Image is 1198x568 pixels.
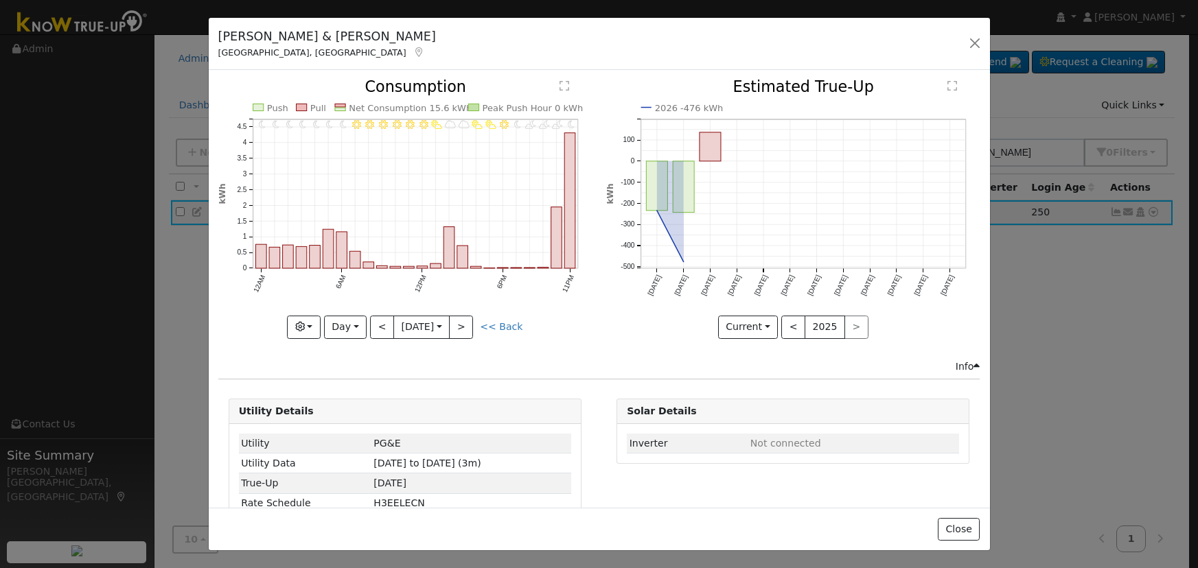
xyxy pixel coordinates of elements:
text: 4.5 [237,123,246,131]
text: Pull [310,103,325,113]
i: 7PM - MostlyClear [514,120,521,129]
i: 1PM - PartlyCloudy [431,120,442,129]
text: 12AM [252,274,266,294]
text: 3.5 [237,154,246,162]
text: Estimated True-Up [733,78,874,96]
a: Map [413,47,426,58]
text: 2.5 [237,186,246,193]
span: L [373,497,424,508]
text: 6PM [495,274,508,290]
td: Inverter [627,434,748,453]
text: -500 [621,263,635,271]
text: [DATE] [673,274,689,297]
strong: Solar Details [627,405,696,416]
td: Utility [239,434,371,453]
text: [DATE] [833,274,849,297]
rect: onclick="" [282,246,293,269]
rect: onclick="" [403,267,414,269]
text: [DATE] [806,274,822,297]
text: 1 [242,233,246,241]
i: 5AM - Clear [326,120,333,129]
rect: onclick="" [296,247,307,269]
text: kWh [606,184,615,204]
i: 10AM - Clear [392,120,400,129]
i: 11AM - Clear [406,120,414,129]
rect: onclick="" [700,132,721,161]
text: [DATE] [753,274,770,297]
rect: onclick="" [646,161,667,211]
strong: Utility Details [239,405,314,416]
rect: onclick="" [417,266,428,268]
text: Push [266,103,288,113]
text: 3 [242,170,246,178]
i: 12AM - Clear [259,120,266,129]
circle: onclick="" [654,208,660,213]
text:  [947,81,957,92]
text: Peak Push Hour 0 kWh [482,103,583,113]
rect: onclick="" [497,268,508,269]
span: ID: null, authorized: None [750,438,821,449]
text: [DATE] [647,274,663,297]
h5: [PERSON_NAME] & [PERSON_NAME] [218,27,436,45]
text: -200 [621,200,635,207]
rect: onclick="" [511,268,522,269]
rect: onclick="" [524,268,535,269]
i: 5PM - PartlyCloudy [485,120,496,129]
button: Day [324,316,367,339]
rect: onclick="" [390,267,401,269]
i: 1AM - Clear [273,120,279,129]
td: Utility Data [239,453,371,473]
rect: onclick="" [309,246,320,268]
rect: onclick="" [673,161,694,213]
button: Close [938,518,980,541]
i: 6PM - MostlyClear [500,120,508,129]
i: 4AM - Clear [312,120,319,129]
text:  [559,81,568,92]
text: 2026 -476 kWh [655,103,724,113]
a: << Back [480,321,522,332]
button: < [370,316,394,339]
div: Info [956,359,980,374]
rect: onclick="" [470,267,481,269]
text: 0.5 [237,249,246,257]
td: [DATE] [371,473,571,493]
text: 0 [631,158,635,165]
text: -100 [621,178,635,186]
text: Consumption [365,78,465,96]
text: 1.5 [237,217,246,225]
i: 7AM - MostlyClear [352,120,360,129]
i: 9PM - PartlyCloudy [539,120,550,129]
i: 2PM - MostlyCloudy [445,120,456,129]
button: 2025 [805,316,845,339]
button: > [449,316,473,339]
rect: onclick="" [255,245,266,269]
rect: onclick="" [336,232,347,268]
i: 8PM - PartlyCloudy [525,120,536,129]
text: [DATE] [780,274,796,297]
text: kWh [218,184,227,204]
text: [DATE] [726,274,743,297]
button: < [781,316,805,339]
i: 3PM - Cloudy [458,120,469,129]
rect: onclick="" [564,133,575,268]
rect: onclick="" [551,207,562,268]
i: 12PM - Clear [419,120,427,129]
i: 3AM - Clear [299,120,306,129]
text: [DATE] [886,274,903,297]
i: 6AM - Clear [339,120,346,129]
rect: onclick="" [457,246,468,269]
text: -300 [621,221,635,228]
rect: onclick="" [376,266,387,269]
text: 100 [623,137,635,144]
text: [DATE] [860,274,876,297]
span: ID: 16985197, authorized: 06/16/25 [373,438,400,449]
rect: onclick="" [444,227,454,268]
text: 6AM [334,274,347,290]
td: Rate Schedule [239,493,371,513]
text: [DATE] [913,274,930,297]
i: 2AM - Clear [286,120,292,129]
circle: onclick="" [681,259,687,265]
rect: onclick="" [269,248,280,269]
button: Current [718,316,779,339]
